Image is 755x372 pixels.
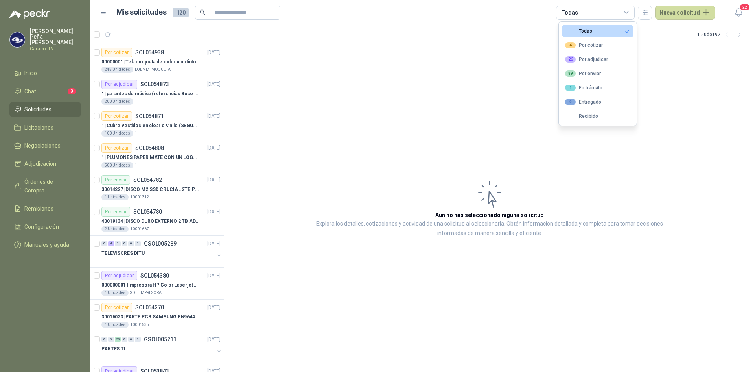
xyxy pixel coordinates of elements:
p: SOL054873 [140,81,169,87]
div: 200 Unidades [101,98,133,105]
div: 0 [115,241,121,246]
p: 30014227 | DISCO M2 SSD CRUCIAL 2TB P3 PLUS [101,186,199,193]
span: Licitaciones [24,123,53,132]
div: 0 [122,337,127,342]
a: Manuales y ayuda [9,237,81,252]
button: 1En tránsito [562,81,633,94]
span: Remisiones [24,204,53,213]
p: [DATE] [207,336,221,343]
p: [DATE] [207,113,221,120]
p: [DATE] [207,304,221,311]
div: Por adjudicar [101,271,137,280]
p: 10001667 [130,226,149,232]
p: SOL054938 [135,50,164,55]
div: Todas [565,28,592,34]
p: SOL_IMPRESORA [130,290,162,296]
p: 40019134 | DISCO DURO EXTERNO 2 TB ADATA [101,218,199,225]
p: 1 | Cubre vestidos en clear o vinilo (SEGUN ESPECIFICACIONES DEL ADJUNTO) [101,122,199,130]
p: 00000001 | Tela moqueta de color vinotinto [101,58,196,66]
div: 4 [565,42,576,48]
a: Por cotizarSOL054871[DATE] 1 |Cubre vestidos en clear o vinilo (SEGUN ESPECIFICACIONES DEL ADJUNT... [90,108,224,140]
p: 10001535 [130,322,149,328]
p: SOL054380 [140,273,169,278]
div: En tránsito [565,85,602,91]
p: GSOL005211 [144,337,177,342]
span: search [200,9,205,15]
a: Inicio [9,66,81,81]
div: Por cotizar [565,42,603,48]
div: 1 Unidades [101,194,129,200]
div: Por enviar [101,207,130,217]
div: 4 [108,241,114,246]
div: 0 [122,241,127,246]
div: 0 [101,241,107,246]
div: 26 [565,56,576,63]
div: Entregado [565,99,601,105]
p: PARTES TI [101,345,125,353]
p: TELEVISORES DITU [101,250,145,257]
p: SOL054780 [133,209,162,215]
div: 0 [135,241,141,246]
span: Solicitudes [24,105,52,114]
button: 22 [731,6,746,20]
div: Por enviar [101,175,130,185]
div: 0 [108,337,114,342]
a: Por cotizarSOL054270[DATE] 30016023 |PARTE PCB SAMSUNG BN9644788A P ONECONNE1 Unidades10001535 [90,300,224,331]
div: 100 Unidades [101,130,133,137]
div: Por cotizar [101,111,132,121]
a: Por cotizarSOL054938[DATE] 00000001 |Tela moqueta de color vinotinto245 UnidadesEQLMM_MOQUETA [90,44,224,76]
button: Recibido [562,110,633,122]
p: Explora los detalles, cotizaciones y actividad de una solicitud al seleccionarla. Obtén informaci... [303,219,676,238]
div: 1 Unidades [101,290,129,296]
p: SOL054871 [135,113,164,119]
a: Por enviarSOL054780[DATE] 40019134 |DISCO DURO EXTERNO 2 TB ADATA2 Unidades10001667 [90,204,224,236]
p: [DATE] [207,81,221,88]
p: [PERSON_NAME] Peña [PERSON_NAME] [30,28,81,45]
a: Negociaciones [9,138,81,153]
div: Por enviar [565,70,601,77]
img: Logo peakr [9,9,50,19]
p: SOL054782 [133,177,162,183]
span: Negociaciones [24,141,61,150]
img: Company Logo [10,32,25,47]
span: Órdenes de Compra [24,178,74,195]
a: Remisiones [9,201,81,216]
span: Manuales y ayuda [24,241,69,249]
a: Solicitudes [9,102,81,117]
a: Licitaciones [9,120,81,135]
a: Por adjudicarSOL054380[DATE] 000000001 |Impresora HP Color Laserjet Pro 3201dw1 UnidadesSOL_IMPRE... [90,268,224,300]
a: Por cotizarSOL054808[DATE] 1 |PLUMONES PAPER MATE CON UN LOGO (SEGUN REF.ADJUNTA)500 Unidades1 [90,140,224,172]
span: 3 [68,88,76,94]
p: GSOL005289 [144,241,177,246]
div: 500 Unidades [101,162,133,168]
div: 0 [101,337,107,342]
div: Por cotizar [101,143,132,153]
button: Todas [562,25,633,37]
a: 0 0 23 0 0 0 GSOL005211[DATE] PARTES TI [101,335,222,360]
span: Inicio [24,69,37,78]
button: Nueva solicitud [655,6,715,20]
button: 4Por cotizar [562,39,633,52]
div: Todas [561,8,578,17]
span: Adjudicación [24,159,56,168]
button: 89Por enviar [562,67,633,80]
p: EQLMM_MOQUETA [135,67,171,73]
a: Por enviarSOL054782[DATE] 30014227 |DISCO M2 SSD CRUCIAL 2TB P3 PLUS1 Unidades10001312 [90,172,224,204]
p: 1 | PLUMONES PAPER MATE CON UN LOGO (SEGUN REF.ADJUNTA) [101,154,199,161]
p: [DATE] [207,49,221,56]
div: 89 [565,70,576,77]
a: Por adjudicarSOL054873[DATE] 1 |parlantes de música (referencias Bose o Alexa) CON MARCACION 1 LO... [90,76,224,108]
div: 1 - 50 de 192 [697,28,746,41]
p: Caracol TV [30,46,81,51]
span: Chat [24,87,36,96]
a: Adjudicación [9,156,81,171]
div: 1 [565,85,576,91]
div: Por cotizar [101,48,132,57]
a: Órdenes de Compra [9,174,81,198]
span: Configuración [24,222,59,231]
p: SOL054270 [135,305,164,310]
div: 245 Unidades [101,67,133,73]
div: 0 [565,99,576,105]
div: Por cotizar [101,303,132,312]
div: 0 [128,337,134,342]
